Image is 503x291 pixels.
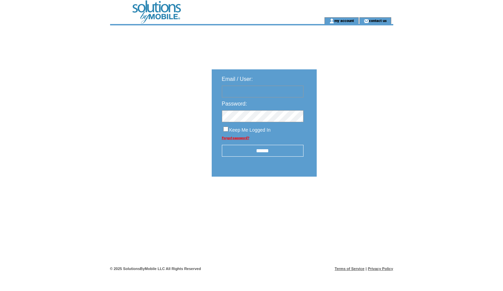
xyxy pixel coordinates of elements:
[222,101,247,107] span: Password:
[229,127,271,133] span: Keep Me Logged In
[364,18,369,24] img: contact_us_icon.gif
[222,136,249,140] a: Forgot password?
[222,76,253,82] span: Email / User:
[329,18,334,24] img: account_icon.gif
[334,18,354,23] a: my account
[369,18,387,23] a: contact us
[368,267,393,271] a: Privacy Policy
[335,267,364,271] a: Terms of Service
[110,267,201,271] span: © 2025 SolutionsByMobile LLC All Rights Reserved
[365,267,366,271] span: |
[336,194,370,202] img: transparent.png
